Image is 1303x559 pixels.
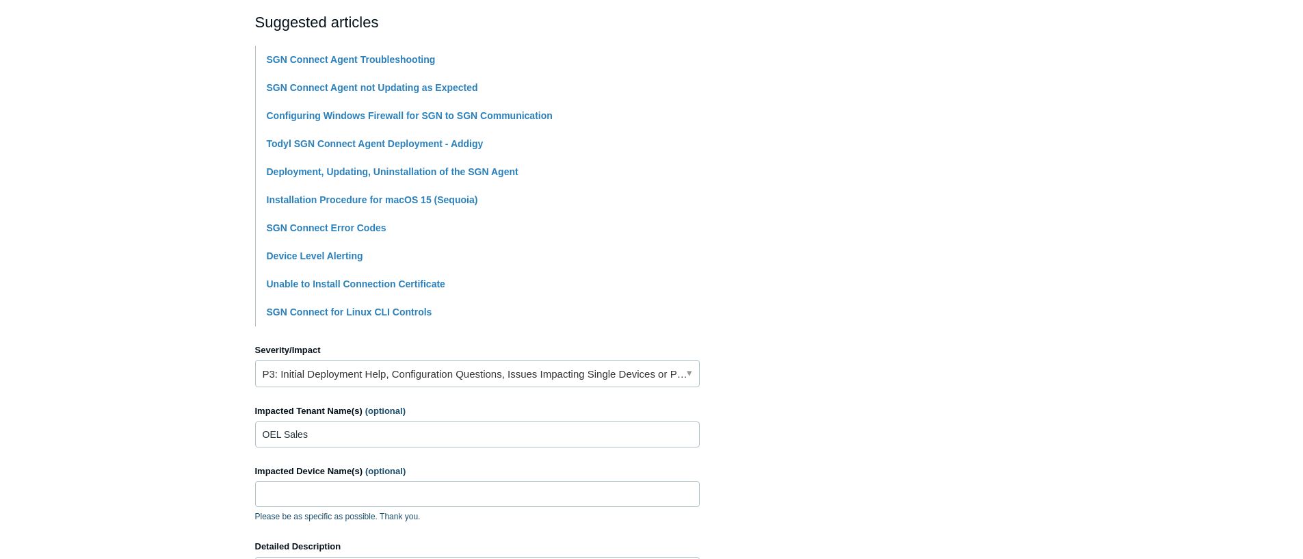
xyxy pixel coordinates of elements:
[267,110,553,121] a: Configuring Windows Firewall for SGN to SGN Communication
[255,360,700,387] a: P3: Initial Deployment Help, Configuration Questions, Issues Impacting Single Devices or Past Out...
[267,222,386,233] a: SGN Connect Error Codes
[365,466,406,476] span: (optional)
[255,465,700,478] label: Impacted Device Name(s)
[267,54,436,65] a: SGN Connect Agent Troubleshooting
[365,406,406,416] span: (optional)
[255,540,700,554] label: Detailed Description
[267,307,432,317] a: SGN Connect for Linux CLI Controls
[267,166,518,177] a: Deployment, Updating, Uninstallation of the SGN Agent
[255,404,700,418] label: Impacted Tenant Name(s)
[267,194,478,205] a: Installation Procedure for macOS 15 (Sequoia)
[267,138,484,149] a: Todyl SGN Connect Agent Deployment - Addigy
[255,11,700,34] h2: Suggested articles
[267,278,445,289] a: Unable to Install Connection Certificate
[267,250,363,261] a: Device Level Alerting
[267,82,478,93] a: SGN Connect Agent not Updating as Expected
[255,343,700,357] label: Severity/Impact
[255,510,700,523] p: Please be as specific as possible. Thank you.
